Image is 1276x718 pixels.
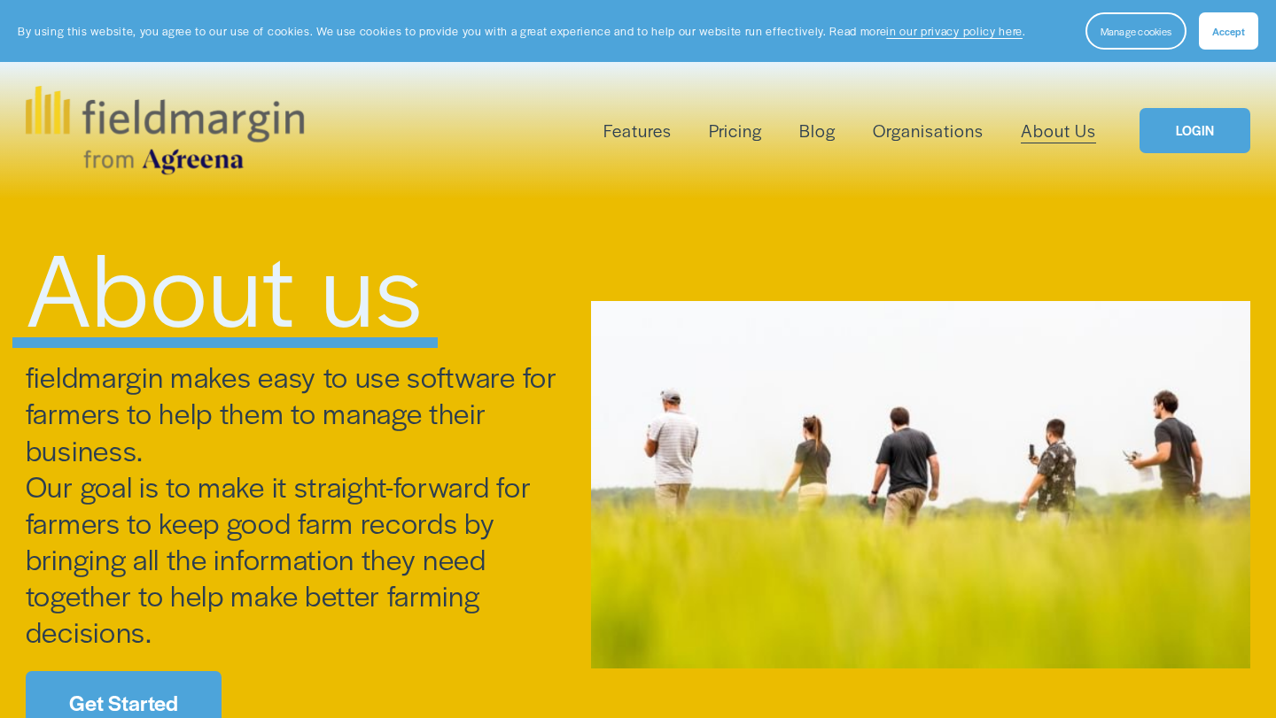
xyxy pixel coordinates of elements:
a: About Us [1021,116,1096,145]
span: fieldmargin makes easy to use software for farmers to help them to manage their business. Our goa... [26,356,564,651]
p: By using this website, you agree to our use of cookies. We use cookies to provide you with a grea... [18,23,1026,40]
span: Accept [1212,24,1245,38]
button: Accept [1199,12,1258,50]
a: folder dropdown [603,116,672,145]
button: Manage cookies [1085,12,1187,50]
span: Manage cookies [1101,24,1171,38]
a: Organisations [873,116,984,145]
a: LOGIN [1140,108,1250,153]
span: Features [603,118,672,143]
span: About us [26,214,424,356]
a: Pricing [709,116,762,145]
img: fieldmargin.com [26,86,304,174]
a: in our privacy policy here [886,23,1023,39]
a: Blog [799,116,836,145]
